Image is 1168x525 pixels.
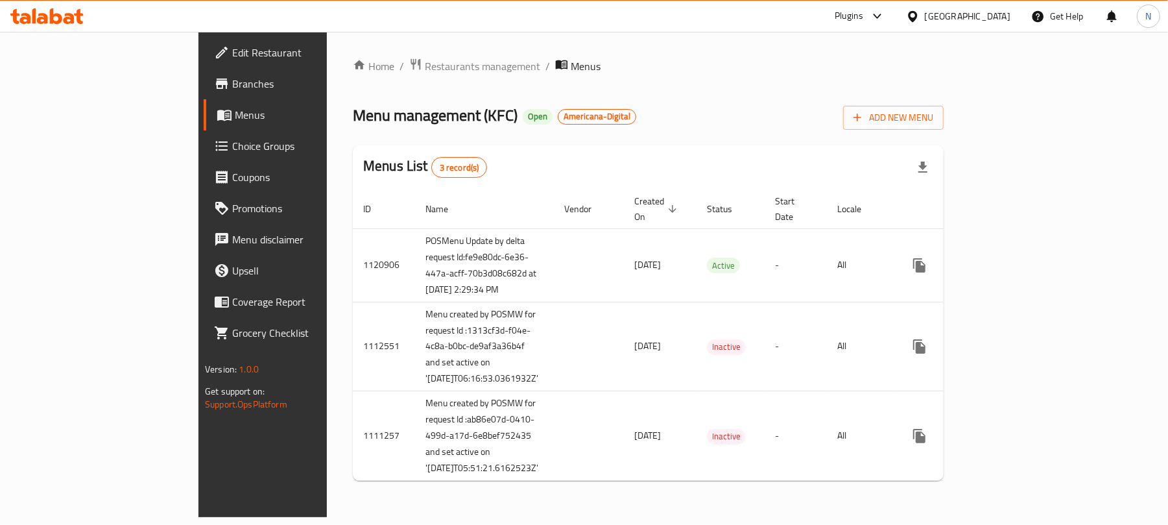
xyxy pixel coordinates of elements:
td: - [765,228,827,302]
span: Get support on: [205,383,265,400]
span: Menus [571,58,601,74]
td: All [827,391,894,481]
button: Add New Menu [843,106,944,130]
span: Coupons [232,169,383,185]
table: enhanced table [353,189,1039,482]
span: N [1145,9,1151,23]
a: Grocery Checklist [204,317,394,348]
span: 3 record(s) [432,162,487,174]
button: Change Status [935,331,966,362]
td: - [765,391,827,481]
span: Grocery Checklist [232,325,383,341]
span: Open [523,111,553,122]
span: Add New Menu [853,110,933,126]
li: / [545,58,550,74]
div: Total records count [431,157,488,178]
a: Edit Restaurant [204,37,394,68]
button: more [904,331,935,362]
span: [DATE] [634,256,661,273]
span: Edit Restaurant [232,45,383,60]
div: Open [523,109,553,125]
li: / [399,58,404,74]
span: [DATE] [634,427,661,444]
span: Inactive [707,429,746,444]
td: Menu created by POSMW for request Id :1313cf3d-f04e-4c8a-b0bc-de9af3a36b4f and set active on '[DA... [415,302,554,391]
div: Active [707,258,740,273]
span: Name [425,201,465,217]
div: Inactive [707,429,746,445]
td: Menu created by POSMW for request Id :ab86e07d-0410-499d-a17d-6e8bef752435 and set active on '[DA... [415,391,554,481]
button: more [904,250,935,281]
span: Inactive [707,339,746,354]
span: Menu management ( KFC ) [353,101,518,130]
a: Coverage Report [204,286,394,317]
a: Restaurants management [409,58,540,75]
div: Export file [907,152,938,183]
span: Branches [232,76,383,92]
span: Locale [837,201,878,217]
button: more [904,421,935,452]
span: Created On [634,193,681,225]
span: Vendor [564,201,608,217]
div: Inactive [707,339,746,355]
span: Choice Groups [232,138,383,154]
td: POSMenu Update by delta request Id:fe9e80dc-6e36-447a-acff-70b3d08c682d at [DATE] 2:29:34 PM [415,228,554,302]
span: Status [707,201,749,217]
span: ID [363,201,388,217]
a: Menus [204,99,394,130]
button: Change Status [935,421,966,452]
span: Version: [205,361,237,378]
a: Upsell [204,255,394,286]
div: Plugins [835,8,863,24]
th: Actions [894,189,1039,229]
a: Menu disclaimer [204,224,394,255]
a: Coupons [204,162,394,193]
h2: Menus List [363,156,487,178]
span: Promotions [232,201,383,216]
a: Branches [204,68,394,99]
div: [GEOGRAPHIC_DATA] [925,9,1010,23]
nav: breadcrumb [353,58,944,75]
span: Menus [235,107,383,123]
button: Change Status [935,250,966,281]
a: Support.OpsPlatform [205,396,287,413]
a: Choice Groups [204,130,394,162]
a: Promotions [204,193,394,224]
span: Restaurants management [425,58,540,74]
td: All [827,302,894,391]
span: Americana-Digital [558,111,636,122]
span: Menu disclaimer [232,232,383,247]
span: 1.0.0 [239,361,259,378]
span: Start Date [775,193,811,225]
span: Active [707,258,740,273]
span: [DATE] [634,337,661,354]
span: Coverage Report [232,294,383,310]
td: - [765,302,827,391]
td: All [827,228,894,302]
span: Upsell [232,263,383,278]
